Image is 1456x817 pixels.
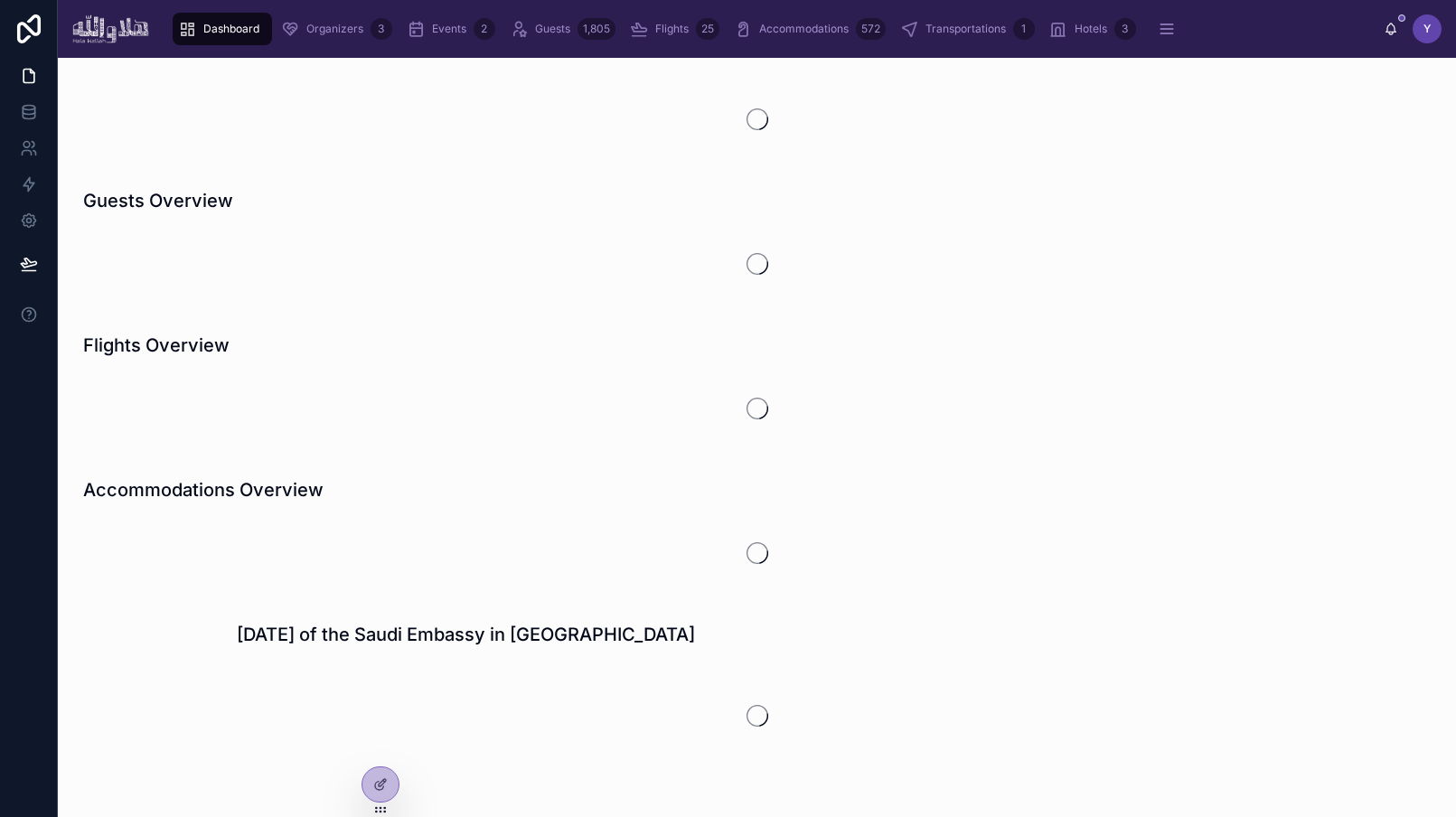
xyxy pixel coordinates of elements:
a: Guests1,805 [504,13,621,45]
div: scrollable content [164,9,1384,49]
div: 25 [696,18,719,40]
span: Organizers [306,22,363,36]
a: Hotels3 [1044,13,1141,45]
a: Dashboard [173,13,272,45]
a: Accommodations572 [728,13,891,45]
h1: Accommodations Overview [83,477,324,502]
a: Transportations1 [895,13,1040,45]
span: Transportations [925,22,1006,36]
a: Flights25 [625,13,725,45]
div: 3 [1114,18,1136,40]
span: Y [1423,22,1431,36]
div: 1 [1013,18,1035,40]
a: Events2 [401,13,501,45]
div: 572 [856,18,886,40]
h1: [DATE] of the Saudi Embassy in [GEOGRAPHIC_DATA] [237,622,695,647]
a: Organizers3 [276,13,398,45]
span: Events [432,22,466,36]
img: App logo [72,14,149,43]
div: 1,805 [578,18,615,40]
div: 2 [474,18,495,40]
span: Dashboard [203,22,259,36]
h1: Flights Overview [83,333,230,358]
span: Flights [655,22,689,36]
span: Hotels [1075,22,1107,36]
h1: Guests Overview [83,188,233,213]
span: Guests [535,22,570,36]
div: 3 [371,18,392,40]
span: Accommodations [759,22,849,36]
